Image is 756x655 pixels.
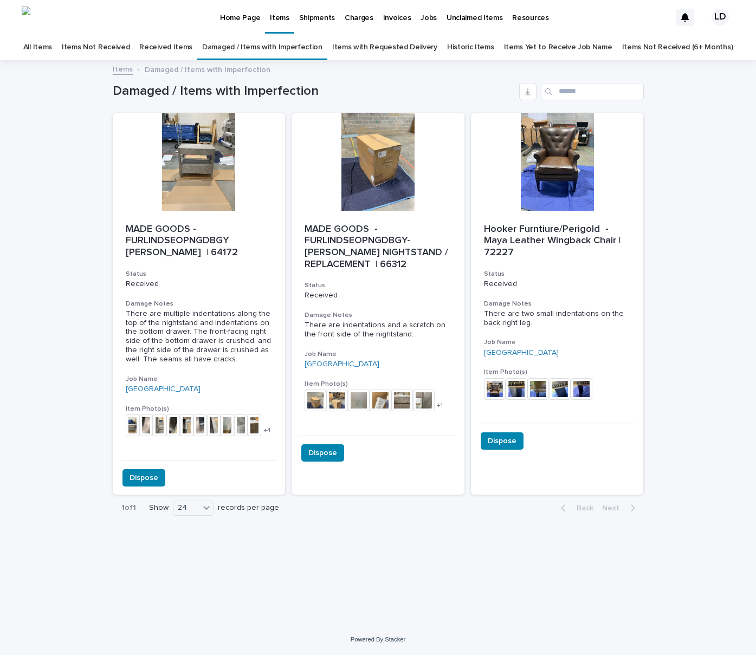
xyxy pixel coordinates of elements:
[484,224,631,259] p: Hooker Furntiure/Perigold - Maya Leather Wingback Chair | 72227
[301,444,344,462] button: Dispose
[263,427,271,434] span: + 4
[484,309,631,328] p: There are two small indentations on the back right leg.
[145,63,270,75] p: Damaged / Items with Imperfection
[484,270,631,278] h3: Status
[126,270,273,278] h3: Status
[113,495,145,521] p: 1 of 1
[149,503,169,513] p: Show
[541,83,644,100] input: Search
[712,9,729,26] div: LD
[602,504,626,512] span: Next
[488,436,516,446] span: Dispose
[126,309,273,364] p: There are multiple indentations along the top of the nightstand and indentations on the bottom dr...
[292,113,464,495] a: MADE GOODS - FURLINDSEOPNGDBGY- [PERSON_NAME] NIGHTSTAND / REPLACEMENT | 66312StatusReceivedDamag...
[305,311,451,320] h3: Damage Notes
[570,504,593,512] span: Back
[126,280,273,289] p: Received
[622,35,733,60] a: Items Not Received (6+ Months)
[484,338,631,347] h3: Job Name
[62,35,130,60] a: Items Not Received
[447,35,494,60] a: Historic Items
[126,385,201,394] a: [GEOGRAPHIC_DATA]
[504,35,612,60] a: Items Yet to Receive Job Name
[305,360,379,369] a: [GEOGRAPHIC_DATA]
[484,280,631,289] p: Received
[122,469,165,487] button: Dispose
[552,503,598,513] button: Back
[437,403,443,409] span: + 1
[484,348,559,358] a: [GEOGRAPHIC_DATA]
[113,83,515,99] h1: Damaged / Items with Imperfection
[139,35,192,60] a: Received Items
[113,62,133,75] a: Items
[305,380,451,388] h3: Item Photo(s)
[130,472,158,483] span: Dispose
[126,405,273,413] h3: Item Photo(s)
[305,321,451,339] p: There are indentations and a scratch on the front side of the nightstand.
[126,375,273,384] h3: Job Name
[126,224,273,259] p: MADE GOODS - FURLINDSEOPNGDBGY [PERSON_NAME] | 64172
[23,35,52,60] a: All Items
[481,432,524,450] button: Dispose
[598,503,644,513] button: Next
[305,281,451,290] h3: Status
[305,291,451,300] p: Received
[308,448,337,458] span: Dispose
[22,7,30,28] img: uLpw5BI2Q6Qm7hI4Mn8H2gFtFFRXhUeeUo0aqUkqCI0
[202,35,322,60] a: Damaged / Items with Imperfection
[305,350,451,359] h3: Job Name
[351,636,405,643] a: Powered By Stacker
[113,113,286,495] a: MADE GOODS - FURLINDSEOPNGDBGY [PERSON_NAME] | 64172StatusReceivedDamage NotesThere are multiple ...
[471,113,644,495] a: Hooker Furntiure/Perigold - Maya Leather Wingback Chair | 72227StatusReceivedDamage NotesThere ar...
[218,503,279,513] p: records per page
[484,368,631,377] h3: Item Photo(s)
[305,224,451,270] p: MADE GOODS - FURLINDSEOPNGDBGY- [PERSON_NAME] NIGHTSTAND / REPLACEMENT | 66312
[173,502,199,514] div: 24
[332,35,437,60] a: Items with Requested Delivery
[484,300,631,308] h3: Damage Notes
[126,300,273,308] h3: Damage Notes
